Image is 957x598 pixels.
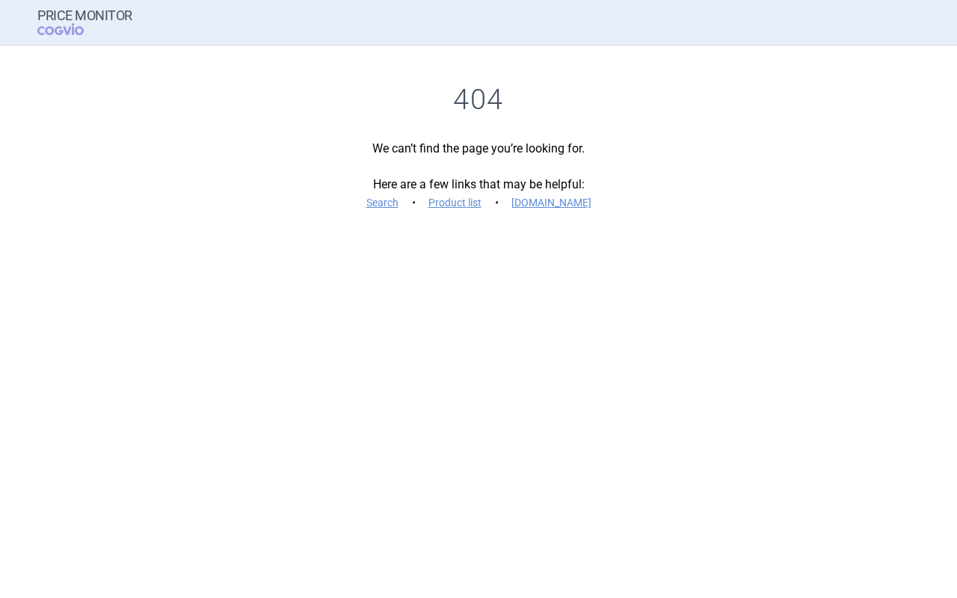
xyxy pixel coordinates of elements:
h1: 404 [37,83,920,117]
p: We can’t find the page you’re looking for. Here are a few links that may be helpful: [37,140,920,212]
i: • [406,195,421,210]
a: Price MonitorCOGVIO [37,8,132,37]
a: Product list [428,197,481,208]
i: • [489,195,504,210]
a: [DOMAIN_NAME] [511,197,591,208]
a: Search [366,197,399,208]
span: COGVIO [37,23,105,35]
strong: Price Monitor [37,8,132,23]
